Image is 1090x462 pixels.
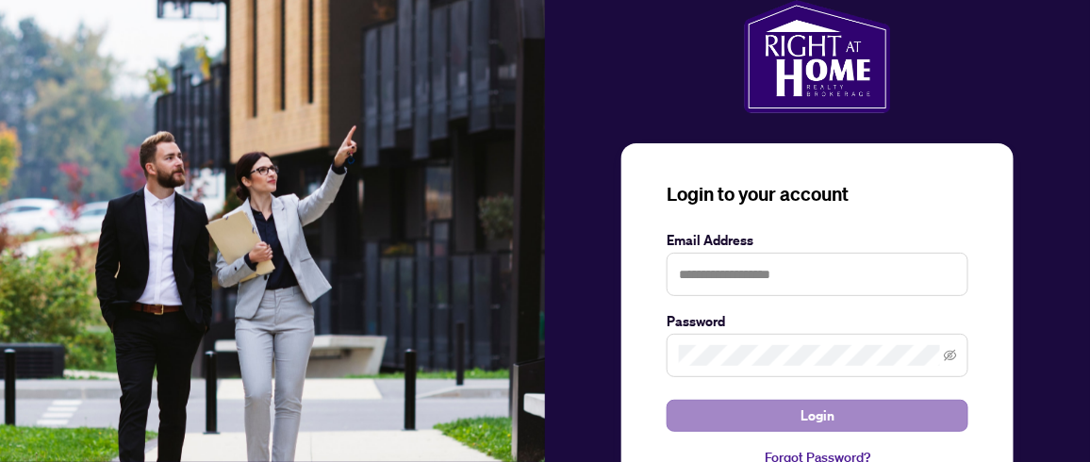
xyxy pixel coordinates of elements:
span: eye-invisible [944,349,957,362]
label: Password [667,311,968,332]
button: Login [667,400,968,432]
h3: Login to your account [667,181,968,207]
span: Login [801,401,834,431]
label: Email Address [667,230,968,251]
